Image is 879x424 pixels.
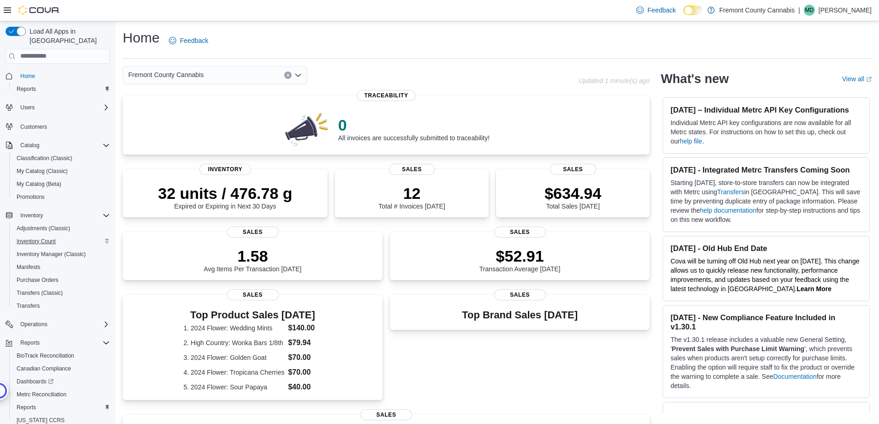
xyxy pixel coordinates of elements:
h3: Top Product Sales [DATE] [184,310,322,321]
a: Dashboards [9,375,114,388]
span: Dashboards [13,376,110,387]
span: Sales [227,227,279,238]
button: Users [17,102,38,113]
h3: Top Brand Sales [DATE] [462,310,578,321]
span: Load All Apps in [GEOGRAPHIC_DATA] [26,27,110,45]
a: Documentation [773,373,817,380]
span: Metrc Reconciliation [13,389,110,400]
a: Canadian Compliance [13,363,75,374]
div: Expired or Expiring in Next 30 Days [158,184,293,210]
span: Transfers (Classic) [13,287,110,299]
a: help file [680,137,702,145]
a: Inventory Manager (Classic) [13,249,90,260]
span: Reports [17,85,36,93]
span: Promotions [17,193,45,201]
span: Traceability [357,90,416,101]
span: BioTrack Reconciliation [13,350,110,361]
p: | [798,5,800,16]
button: Adjustments (Classic) [9,222,114,235]
span: Reports [13,402,110,413]
span: Inventory Manager (Classic) [13,249,110,260]
span: Purchase Orders [13,275,110,286]
strong: Prevent Sales with Purchase Limit Warning [672,345,804,352]
h2: What's new [661,72,729,86]
a: Transfers [13,300,43,311]
h3: [DATE] - New Compliance Feature Included in v1.30.1 [670,313,862,331]
button: Reports [9,401,114,414]
p: Starting [DATE], store-to-store transfers can now be integrated with Metrc using in [GEOGRAPHIC_D... [670,178,862,224]
button: Catalog [2,139,114,152]
input: Dark Mode [683,6,703,15]
dd: $79.94 [288,337,322,348]
div: Transaction Average [DATE] [479,247,561,273]
span: Customers [17,120,110,132]
span: Manifests [17,263,40,271]
button: Operations [17,319,51,330]
h3: [DATE] - Old Hub End Date [670,244,862,253]
p: Fremont County Cannabis [719,5,795,16]
a: Feedback [633,1,679,19]
button: Home [2,69,114,83]
button: Promotions [9,191,114,203]
button: Purchase Orders [9,274,114,287]
button: Transfers [9,299,114,312]
button: Metrc Reconciliation [9,388,114,401]
span: Sales [227,289,279,300]
span: Manifests [13,262,110,273]
a: Inventory Count [13,236,60,247]
span: Users [20,104,35,111]
span: Sales [494,227,546,238]
h3: [DATE] – Individual Metrc API Key Configurations [670,105,862,114]
span: Inventory [20,212,43,219]
a: Dashboards [13,376,57,387]
a: Learn More [797,285,831,293]
span: Purchase Orders [17,276,59,284]
p: 0 [338,116,490,134]
dd: $70.00 [288,352,322,363]
span: Canadian Compliance [13,363,110,374]
span: Reports [17,404,36,411]
a: Metrc Reconciliation [13,389,70,400]
button: Reports [9,83,114,96]
p: 1.58 [204,247,302,265]
span: Metrc Reconciliation [17,391,66,398]
p: $634.94 [544,184,601,203]
button: Inventory Count [9,235,114,248]
button: Users [2,101,114,114]
p: 12 [378,184,445,203]
p: Updated 1 minute(s) ago [579,77,650,84]
p: The v1.30.1 release includes a valuable new General Setting, ' ', which prevents sales when produ... [670,335,862,390]
span: Home [17,70,110,82]
a: Reports [13,84,40,95]
button: Clear input [284,72,292,79]
a: Customers [17,121,51,132]
span: Inventory [17,210,110,221]
button: My Catalog (Beta) [9,178,114,191]
span: Adjustments (Classic) [13,223,110,234]
p: Individual Metrc API key configurations are now available for all Metrc states. For instructions ... [670,118,862,146]
span: Reports [13,84,110,95]
dt: 2. High Country: Wonka Bars 1/8th [184,338,285,347]
span: Fremont County Cannabis [128,69,203,80]
button: Transfers (Classic) [9,287,114,299]
div: Megan Dame [804,5,815,16]
a: My Catalog (Beta) [13,179,65,190]
span: Sales [360,409,412,420]
a: Home [17,71,39,82]
span: Inventory [199,164,251,175]
button: My Catalog (Classic) [9,165,114,178]
span: Operations [20,321,48,328]
p: [PERSON_NAME] [819,5,872,16]
svg: External link [866,77,872,82]
h3: [DATE] - Integrated Metrc Transfers Coming Soon [670,165,862,174]
span: Sales [550,164,596,175]
a: Transfers (Classic) [13,287,66,299]
dt: 4. 2024 Flower: Tropicana Cherries [184,368,285,377]
button: Catalog [17,140,43,151]
dd: $70.00 [288,367,322,378]
span: Transfers [13,300,110,311]
a: View allExternal link [842,75,872,83]
span: Transfers (Classic) [17,289,63,297]
span: My Catalog (Classic) [17,167,68,175]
